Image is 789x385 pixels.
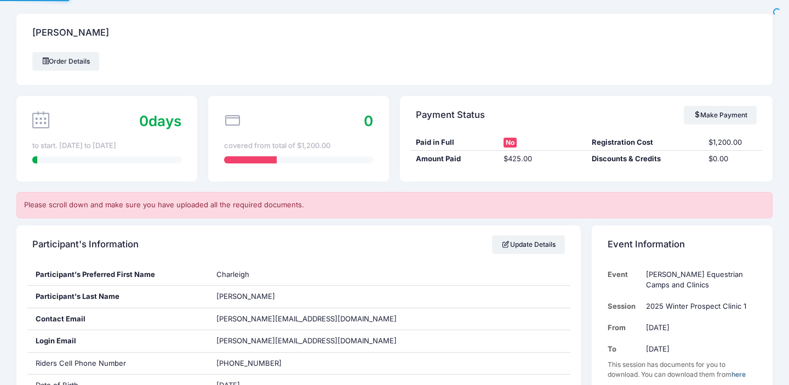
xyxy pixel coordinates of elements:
div: covered from total of $1,200.00 [224,140,373,151]
span: Charleigh [216,270,249,279]
span: 0 [139,112,148,129]
div: $0.00 [704,154,762,165]
div: Participant's Preferred First Name [27,264,208,286]
a: Update Details [492,235,565,254]
div: Paid in Full [410,137,498,148]
td: [DATE] [641,338,757,360]
a: here [731,370,746,378]
span: [PERSON_NAME] [216,292,275,301]
div: to start. [DATE] to [DATE] [32,140,181,151]
span: 0 [364,112,373,129]
span: [PERSON_NAME][EMAIL_ADDRESS][DOMAIN_NAME] [216,336,397,347]
div: days [139,110,181,132]
td: [DATE] [641,317,757,338]
div: Please scroll down and make sure you have uploaded all the required documents. [16,192,773,218]
h4: Payment Status [416,99,485,131]
div: Discounts & Credits [586,154,704,165]
td: 2025 Winter Prospect Clinic 1 [641,296,757,317]
td: Session [608,296,641,317]
span: No [504,138,517,148]
h4: Event Information [608,229,685,260]
div: Login Email [27,330,208,352]
a: Order Details [32,52,99,71]
h4: [PERSON_NAME] [32,18,109,49]
td: Event [608,264,641,296]
td: To [608,338,641,360]
div: Registration Cost [586,137,704,148]
h4: Participant's Information [32,229,139,260]
div: $425.00 [499,154,586,165]
div: Contact Email [27,308,208,330]
td: From [608,317,641,338]
td: [PERSON_NAME] Equestrian Camps and Clinics [641,264,757,296]
span: [PERSON_NAME][EMAIL_ADDRESS][DOMAIN_NAME] [216,314,397,323]
div: $1,200.00 [704,137,762,148]
span: [PHONE_NUMBER] [216,359,282,367]
div: Amount Paid [410,154,498,165]
div: Participant's Last Name [27,286,208,308]
div: Riders Cell Phone Number [27,353,208,375]
div: This session has documents for you to download. You can download them from [608,360,757,380]
a: Make Payment [684,106,757,124]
